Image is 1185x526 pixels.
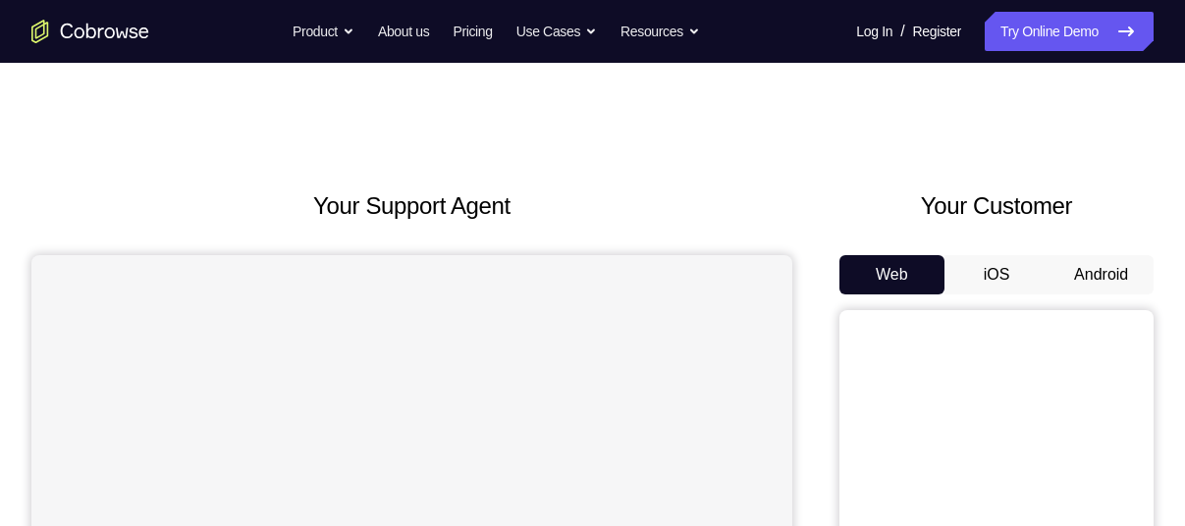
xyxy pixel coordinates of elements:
[913,12,961,51] a: Register
[856,12,892,51] a: Log In
[839,188,1154,224] h2: Your Customer
[293,12,354,51] button: Product
[516,12,597,51] button: Use Cases
[985,12,1154,51] a: Try Online Demo
[620,12,700,51] button: Resources
[839,255,944,294] button: Web
[31,20,149,43] a: Go to the home page
[944,255,1050,294] button: iOS
[378,12,429,51] a: About us
[31,188,792,224] h2: Your Support Agent
[453,12,492,51] a: Pricing
[900,20,904,43] span: /
[1049,255,1154,294] button: Android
